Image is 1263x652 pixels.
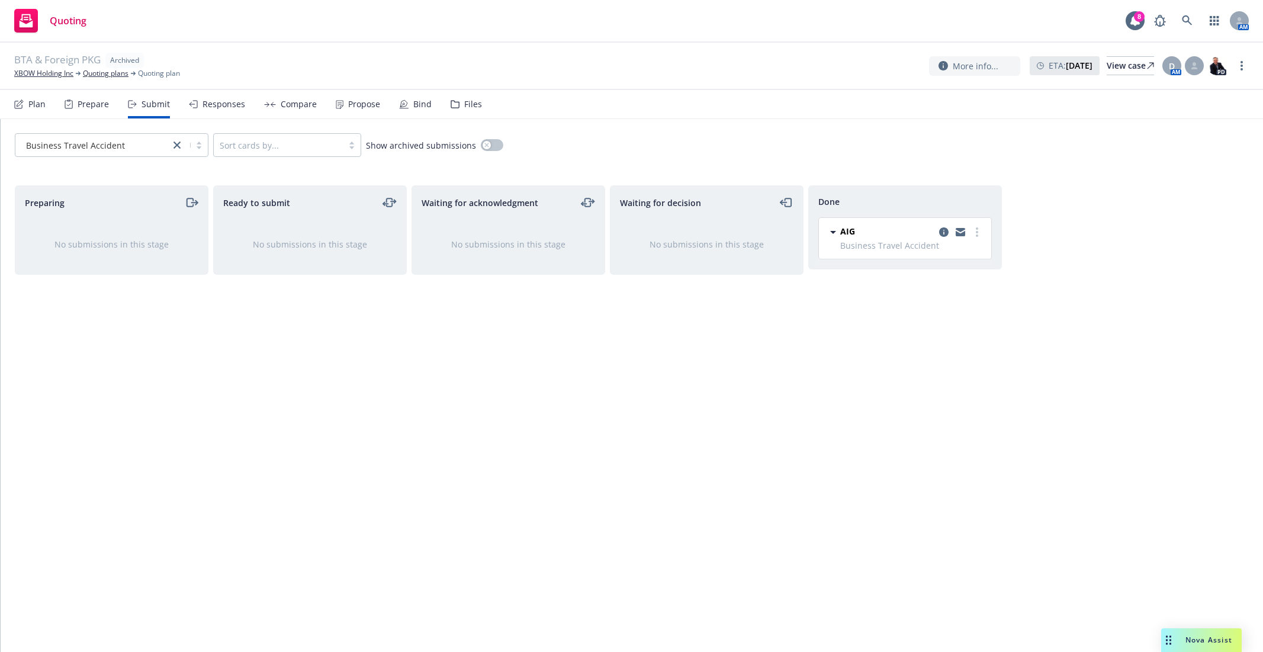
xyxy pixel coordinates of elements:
[14,68,73,79] a: XBOW Holding Inc
[1107,56,1154,75] a: View case
[83,68,128,79] a: Quoting plans
[464,99,482,109] div: Files
[142,99,170,109] div: Submit
[138,68,180,79] span: Quoting plan
[840,225,855,237] span: AIG
[1066,60,1092,71] strong: [DATE]
[1207,56,1226,75] img: photo
[1134,11,1145,22] div: 8
[1169,60,1175,72] span: D
[110,55,139,66] span: Archived
[629,238,784,250] div: No submissions in this stage
[1049,59,1092,72] span: ETA :
[413,99,432,109] div: Bind
[21,139,164,152] span: Business Travel Accident
[223,197,290,209] span: Ready to submit
[9,4,91,37] a: Quoting
[1185,635,1232,645] span: Nova Assist
[25,197,65,209] span: Preparing
[50,16,86,25] span: Quoting
[1203,9,1226,33] a: Switch app
[34,238,189,250] div: No submissions in this stage
[840,239,984,252] span: Business Travel Accident
[1235,59,1249,73] a: more
[170,138,184,152] a: close
[581,195,595,210] a: moveLeftRight
[1107,57,1154,75] div: View case
[1175,9,1199,33] a: Search
[26,139,125,152] span: Business Travel Accident
[14,53,101,68] span: BTA & Foreign PKG
[953,60,998,72] span: More info...
[1148,9,1172,33] a: Report a Bug
[348,99,380,109] div: Propose
[28,99,46,109] div: Plan
[281,99,317,109] div: Compare
[779,195,793,210] a: moveLeft
[937,225,951,239] a: copy logging email
[953,225,968,239] a: copy logging email
[970,225,984,239] a: more
[383,195,397,210] a: moveLeftRight
[818,195,840,208] span: Done
[620,197,701,209] span: Waiting for decision
[422,197,538,209] span: Waiting for acknowledgment
[203,99,245,109] div: Responses
[929,56,1020,76] button: More info...
[184,195,198,210] a: moveRight
[431,238,586,250] div: No submissions in this stage
[366,139,476,152] span: Show archived submissions
[233,238,387,250] div: No submissions in this stage
[1161,628,1242,652] button: Nova Assist
[78,99,109,109] div: Prepare
[1161,628,1176,652] div: Drag to move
